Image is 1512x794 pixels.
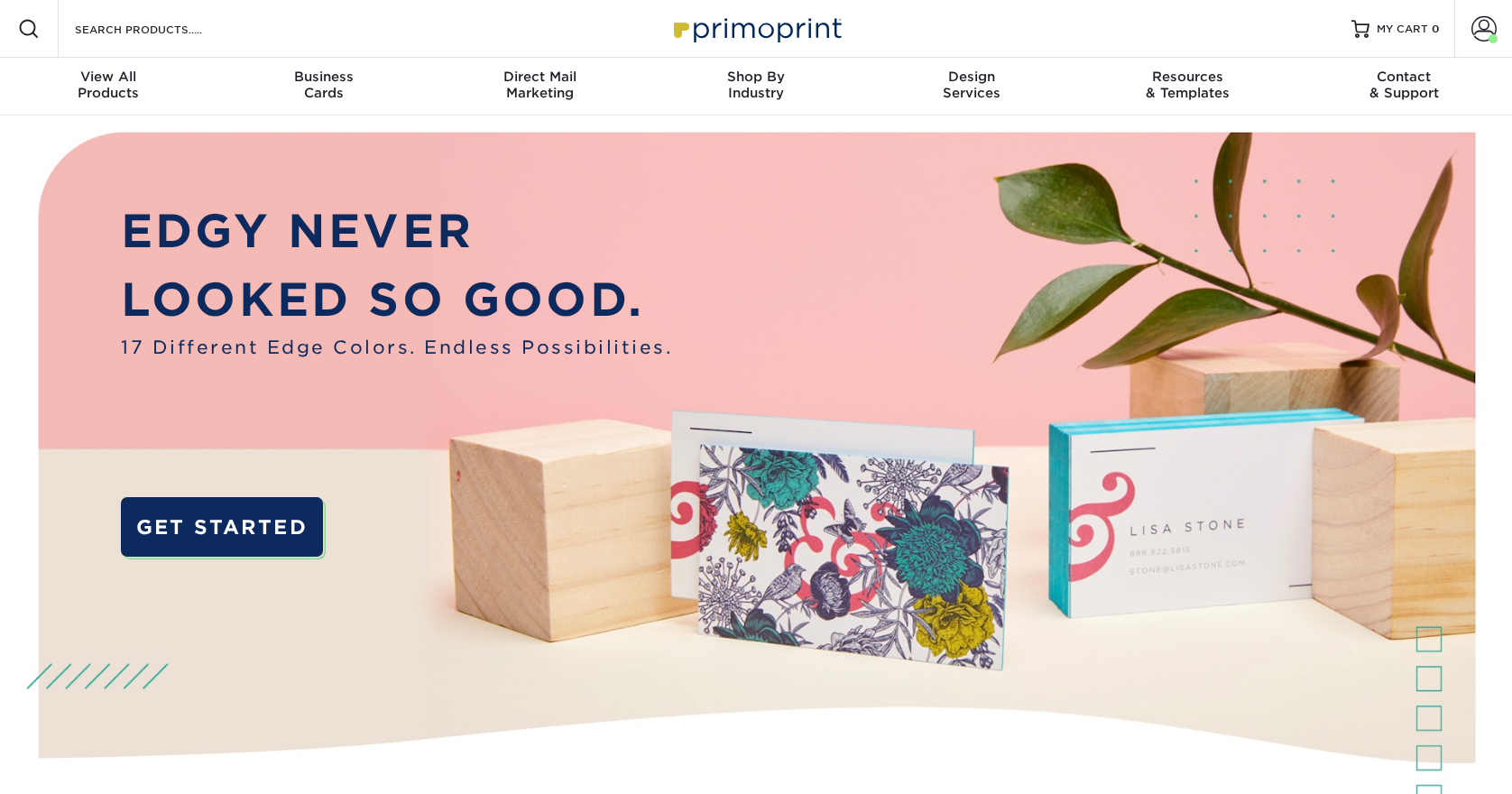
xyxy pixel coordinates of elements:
[432,69,648,101] div: Marketing
[1296,58,1512,115] a: Contact& Support
[864,58,1080,115] a: DesignServices
[73,18,249,40] input: SEARCH PRODUCTS.....
[864,69,1080,101] div: Services
[648,69,863,101] div: Industry
[216,69,431,85] span: Business
[1080,69,1295,85] span: Resources
[216,58,431,115] a: BusinessCards
[121,198,672,265] p: EDGY NEVER
[121,266,672,334] p: LOOKED SO GOOD.
[666,9,846,48] img: Primoprint
[121,497,322,557] a: GET STARTED
[1296,69,1512,101] div: & Support
[1296,69,1512,85] span: Contact
[648,58,863,115] a: Shop ByIndustry
[216,69,431,101] div: Cards
[121,334,672,361] span: 17 Different Edge Colors. Endless Possibilities.
[1080,58,1295,115] a: Resources& Templates
[864,69,1080,85] span: Design
[648,69,863,85] span: Shop By
[432,58,648,115] a: Direct MailMarketing
[432,69,648,85] span: Direct Mail
[1432,23,1440,35] span: 0
[1377,22,1428,37] span: MY CART
[1080,69,1295,101] div: & Templates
